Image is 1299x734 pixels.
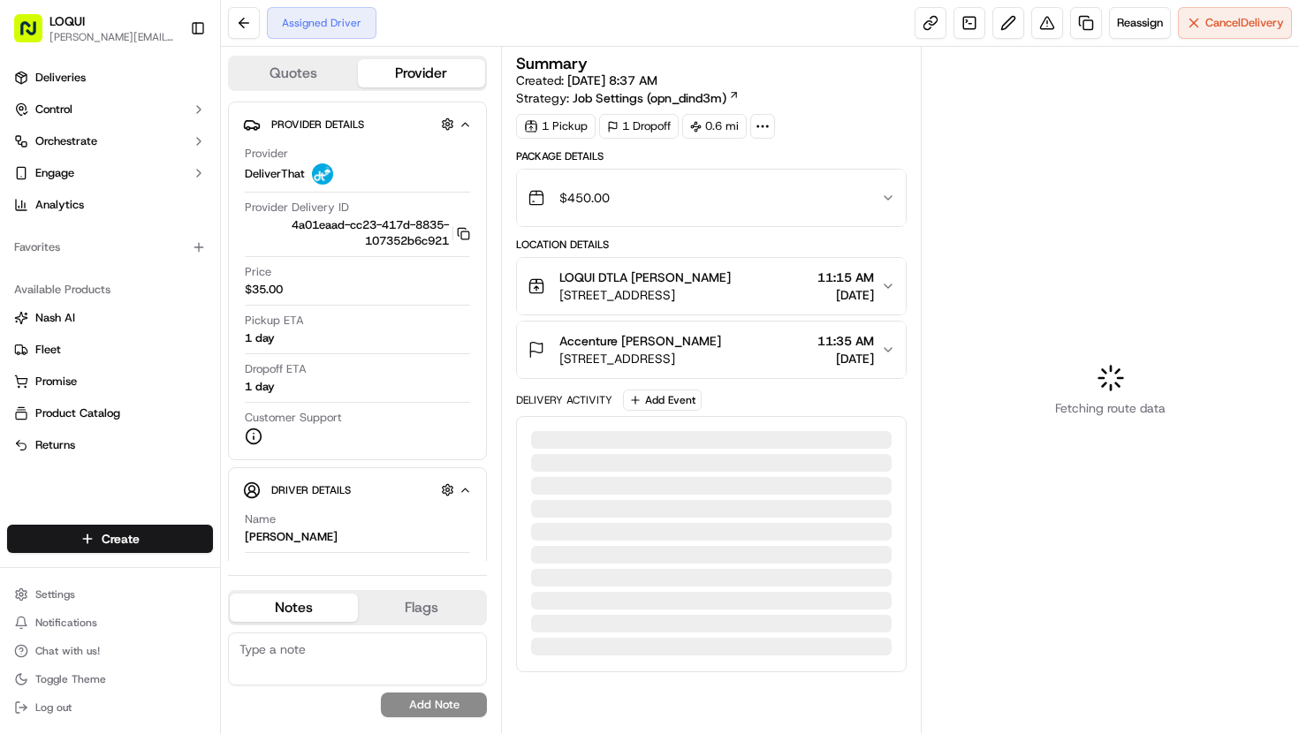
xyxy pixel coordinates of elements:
[559,286,731,304] span: [STREET_ADDRESS]
[245,264,271,280] span: Price
[7,610,213,635] button: Notifications
[35,102,72,117] span: Control
[35,197,84,213] span: Analytics
[7,7,183,49] button: LOQUI[PERSON_NAME][EMAIL_ADDRESS][DOMAIN_NAME]
[230,59,358,87] button: Quotes
[599,114,679,139] div: 1 Dropoff
[559,269,731,286] span: LOQUI DTLA [PERSON_NAME]
[245,379,275,395] div: 1 day
[817,269,874,286] span: 11:15 AM
[243,110,472,139] button: Provider Details
[7,367,213,396] button: Promise
[245,217,470,249] button: 4a01eaad-cc23-417d-8835-107352b6c921
[49,30,176,44] button: [PERSON_NAME][EMAIL_ADDRESS][DOMAIN_NAME]
[516,149,907,163] div: Package Details
[7,399,213,428] button: Product Catalog
[14,437,206,453] a: Returns
[14,310,206,326] a: Nash AI
[517,322,906,378] button: Accenture [PERSON_NAME][STREET_ADDRESS]11:35 AM[DATE]
[35,437,75,453] span: Returns
[7,191,213,219] a: Analytics
[516,393,612,407] div: Delivery Activity
[7,276,213,304] div: Available Products
[1117,15,1163,31] span: Reassign
[14,342,206,358] a: Fleet
[35,374,77,390] span: Promise
[1205,15,1284,31] span: Cancel Delivery
[271,483,351,497] span: Driver Details
[35,342,61,358] span: Fleet
[559,350,721,367] span: [STREET_ADDRESS]
[817,332,874,350] span: 11:35 AM
[516,56,588,72] h3: Summary
[35,405,120,421] span: Product Catalog
[1178,7,1292,39] button: CancelDelivery
[559,332,721,350] span: Accenture [PERSON_NAME]
[7,695,213,720] button: Log out
[245,282,283,298] span: $35.00
[35,616,97,630] span: Notifications
[230,594,358,622] button: Notes
[516,238,907,252] div: Location Details
[35,700,72,715] span: Log out
[49,12,85,30] button: LOQUI
[559,189,610,207] span: $450.00
[245,511,276,527] span: Name
[7,667,213,692] button: Toggle Theme
[7,525,213,553] button: Create
[35,165,74,181] span: Engage
[682,114,747,139] div: 0.6 mi
[1109,7,1171,39] button: Reassign
[35,133,97,149] span: Orchestrate
[245,410,342,426] span: Customer Support
[7,233,213,261] div: Favorites
[35,587,75,602] span: Settings
[7,431,213,459] button: Returns
[14,405,206,421] a: Product Catalog
[517,258,906,314] button: LOQUI DTLA [PERSON_NAME][STREET_ADDRESS]11:15 AM[DATE]
[7,159,213,187] button: Engage
[1055,399,1166,417] span: Fetching route data
[245,146,288,162] span: Provider
[35,644,100,658] span: Chat with us!
[517,170,906,226] button: $450.00
[35,310,75,326] span: Nash AI
[271,117,364,132] span: Provider Details
[7,127,213,155] button: Orchestrate
[358,59,486,87] button: Provider
[573,89,740,107] a: Job Settings (opn_dind3m)
[7,582,213,607] button: Settings
[312,163,333,185] img: profile_deliverthat_partner.png
[7,95,213,124] button: Control
[245,560,323,576] span: Phone Number
[14,374,206,390] a: Promise
[7,336,213,364] button: Fleet
[817,286,874,304] span: [DATE]
[243,475,472,504] button: Driver Details
[35,672,106,686] span: Toggle Theme
[7,64,213,92] a: Deliveries
[245,361,307,377] span: Dropoff ETA
[35,70,86,86] span: Deliveries
[358,594,486,622] button: Flags
[7,304,213,332] button: Nash AI
[245,200,349,216] span: Provider Delivery ID
[573,89,726,107] span: Job Settings (opn_dind3m)
[245,166,305,182] span: DeliverThat
[7,639,213,663] button: Chat with us!
[516,114,596,139] div: 1 Pickup
[245,330,275,346] div: 1 day
[516,89,740,107] div: Strategy:
[623,390,702,411] button: Add Event
[245,529,338,545] div: [PERSON_NAME]
[567,72,657,88] span: [DATE] 8:37 AM
[245,313,304,329] span: Pickup ETA
[516,72,657,89] span: Created:
[102,530,140,548] span: Create
[817,350,874,367] span: [DATE]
